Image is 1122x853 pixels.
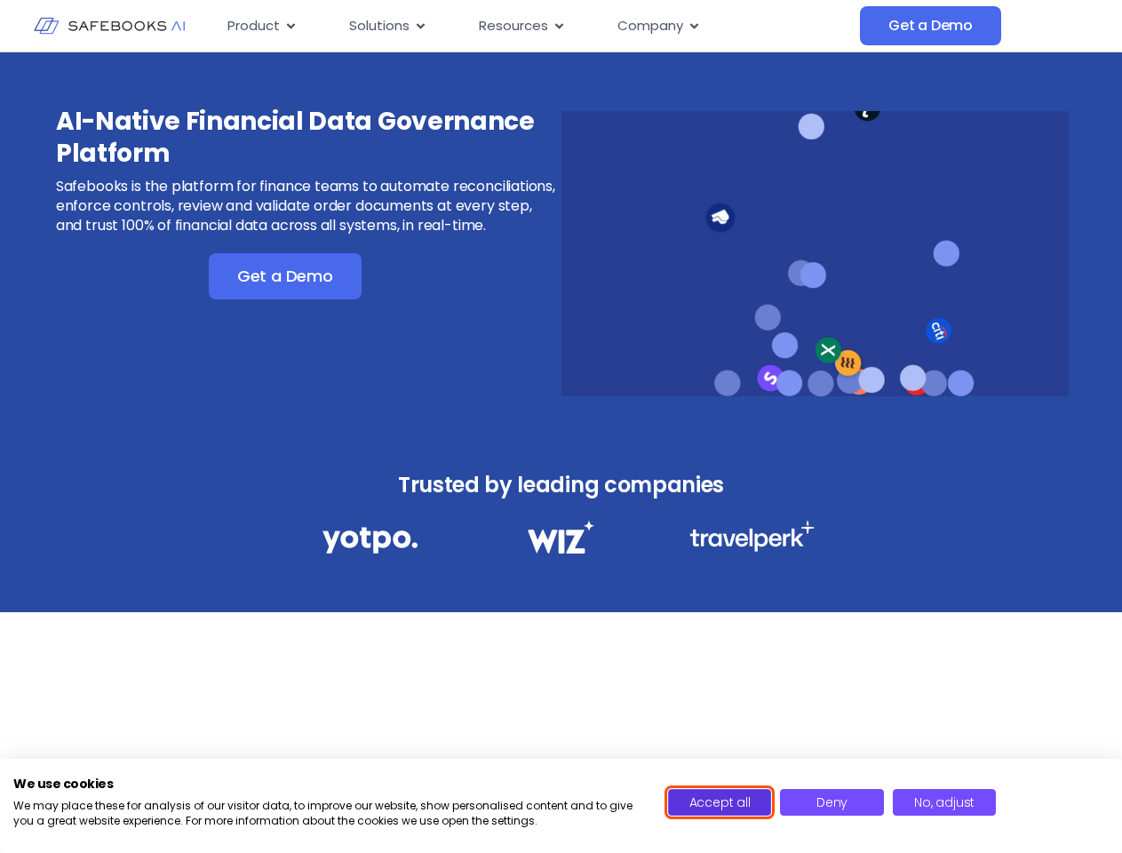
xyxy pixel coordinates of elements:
[888,17,973,35] span: Get a Demo
[689,521,815,552] img: Financial Data Governance 3
[283,467,840,503] h3: Trusted by leading companies
[816,793,847,811] span: Deny
[479,16,548,36] span: Resources
[617,16,683,36] span: Company
[13,776,641,792] h2: We use cookies
[213,9,860,44] div: Menu Toggle
[519,521,602,554] img: Financial Data Governance 2
[56,106,559,170] h3: AI-Native Financial Data Governance Platform
[349,16,410,36] span: Solutions
[209,253,362,299] a: Get a Demo
[322,521,418,559] img: Financial Data Governance 1
[56,177,559,235] p: Safebooks is the platform for finance teams to automate reconciliations, enforce controls, review...
[780,789,884,816] button: Deny all cookies
[689,793,751,811] span: Accept all
[237,267,333,285] span: Get a Demo
[914,793,975,811] span: No, adjust
[668,789,772,816] button: Accept all cookies
[860,6,1001,45] a: Get a Demo
[13,799,641,829] p: We may place these for analysis of our visitor data, to improve our website, show personalised co...
[213,9,860,44] nav: Menu
[893,789,997,816] button: Adjust cookie preferences
[227,16,280,36] span: Product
